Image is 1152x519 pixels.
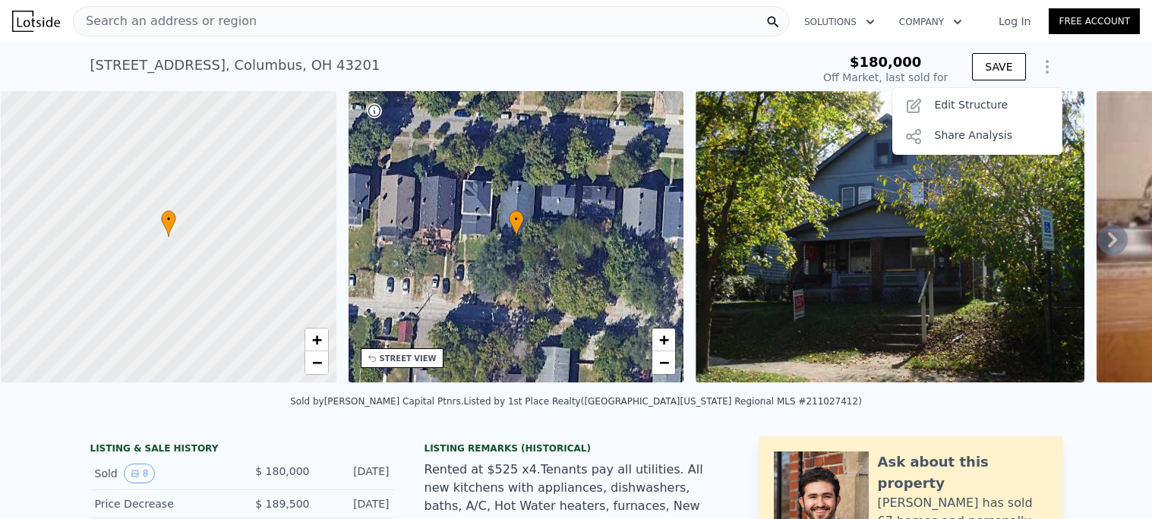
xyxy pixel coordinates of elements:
[161,212,176,226] span: •
[322,464,390,483] div: [DATE]
[892,88,1062,155] div: Show Options
[90,55,380,76] div: [STREET_ADDRESS] , Columbus , OH 43201
[652,351,675,374] a: Zoom out
[90,442,394,458] div: LISTING & SALE HISTORY
[980,14,1049,29] a: Log In
[1049,8,1140,34] a: Free Account
[290,396,463,407] div: Sold by [PERSON_NAME] Capital Ptnrs .
[659,330,669,349] span: +
[887,8,974,36] button: Company
[878,451,1047,494] div: Ask about this property
[823,70,948,85] div: Off Market, last sold for
[509,212,524,226] span: •
[892,91,1062,121] div: Edit Structure
[161,210,176,237] div: •
[972,53,1025,80] button: SAVE
[124,464,156,483] button: View historical data
[12,11,60,32] img: Lotside
[659,353,669,372] span: −
[850,54,922,70] span: $180,000
[311,353,321,372] span: −
[892,121,1062,152] div: Share Analysis
[311,330,321,349] span: +
[255,465,309,477] span: $ 180,000
[380,353,437,364] div: STREET VIEW
[696,91,1084,382] img: Sale: 141135197 Parcel: 118257720
[464,396,862,407] div: Listed by 1st Place Realty ([GEOGRAPHIC_DATA][US_STATE] Regional MLS #211027412)
[305,329,328,351] a: Zoom in
[792,8,887,36] button: Solutions
[74,12,257,30] span: Search an address or region
[425,442,728,455] div: Listing Remarks (Historical)
[95,496,230,511] div: Price Decrease
[509,210,524,237] div: •
[322,496,390,511] div: [DATE]
[652,329,675,351] a: Zoom in
[95,464,230,483] div: Sold
[305,351,328,374] a: Zoom out
[255,498,309,510] span: $ 189,500
[1032,52,1062,82] button: Show Options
